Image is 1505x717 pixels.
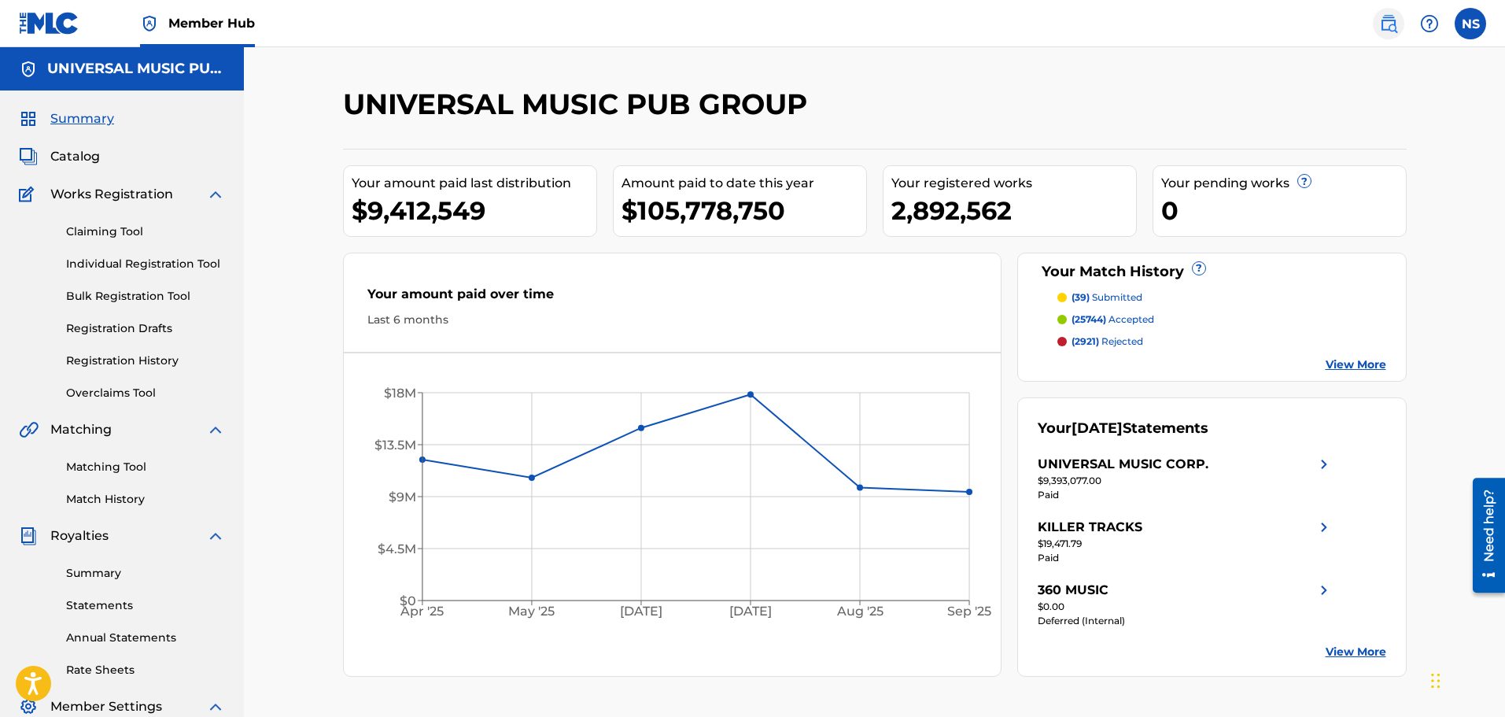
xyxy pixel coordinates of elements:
[50,420,112,439] span: Matching
[947,604,991,619] tspan: Sep '25
[1193,262,1205,275] span: ?
[343,87,815,122] h2: UNIVERSAL MUSIC PUB GROUP
[1161,193,1406,228] div: 0
[66,491,225,508] a: Match History
[508,604,555,619] tspan: May '25
[206,697,225,716] img: expand
[1038,418,1208,439] div: Your Statements
[729,604,772,619] tspan: [DATE]
[66,385,225,401] a: Overclaims Tool
[206,185,225,204] img: expand
[1038,488,1333,502] div: Paid
[1038,581,1108,600] div: 360 MUSIC
[50,185,173,204] span: Works Registration
[891,174,1136,193] div: Your registered works
[352,193,596,228] div: $9,412,549
[1461,471,1505,598] iframe: Resource Center
[389,490,416,504] tspan: $9M
[1315,518,1333,537] img: right chevron icon
[1038,518,1142,537] div: KILLER TRACKS
[1038,455,1333,502] a: UNIVERSAL MUSIC CORP.right chevron icon$9,393,077.00Paid
[1038,474,1333,488] div: $9,393,077.00
[367,285,978,312] div: Your amount paid over time
[374,438,416,453] tspan: $13.5M
[1038,455,1208,474] div: UNIVERSAL MUSIC CORP.
[384,386,416,401] tspan: $18M
[1373,8,1404,39] a: Public Search
[1038,614,1333,628] div: Deferred (Internal)
[1057,290,1386,305] a: (39) submitted
[50,109,114,128] span: Summary
[1038,581,1333,628] a: 360 MUSICright chevron icon$0.00Deferred (Internal)
[1315,455,1333,474] img: right chevron icon
[66,597,225,614] a: Statements
[1057,334,1386,349] a: (2921) rejected
[620,604,662,619] tspan: [DATE]
[19,109,114,128] a: SummarySummary
[19,60,38,79] img: Accounts
[1161,174,1406,193] div: Your pending works
[19,697,38,716] img: Member Settings
[66,256,225,272] a: Individual Registration Tool
[1072,312,1154,327] p: accepted
[1072,291,1090,303] span: (39)
[66,565,225,582] a: Summary
[206,527,225,545] img: expand
[50,527,109,545] span: Royalties
[19,147,100,166] a: CatalogCatalog
[836,604,883,619] tspan: Aug '25
[66,662,225,678] a: Rate Sheets
[622,193,866,228] div: $105,778,750
[1298,175,1311,187] span: ?
[367,312,978,328] div: Last 6 months
[50,697,162,716] span: Member Settings
[1038,600,1333,614] div: $0.00
[19,185,39,204] img: Works Registration
[140,14,159,33] img: Top Rightsholder
[19,527,38,545] img: Royalties
[400,604,444,619] tspan: Apr '25
[66,224,225,240] a: Claiming Tool
[1057,312,1386,327] a: (25744) accepted
[352,174,596,193] div: Your amount paid last distribution
[1072,334,1143,349] p: rejected
[66,353,225,369] a: Registration History
[1414,8,1445,39] div: Help
[1326,644,1386,660] a: View More
[1072,419,1123,437] span: [DATE]
[66,459,225,475] a: Matching Tool
[622,174,866,193] div: Amount paid to date this year
[66,630,225,646] a: Annual Statements
[1072,313,1106,325] span: (25744)
[1038,537,1333,551] div: $19,471.79
[891,193,1136,228] div: 2,892,562
[1072,290,1142,305] p: submitted
[19,420,39,439] img: Matching
[168,14,255,32] span: Member Hub
[1315,581,1333,600] img: right chevron icon
[50,147,100,166] span: Catalog
[400,593,416,608] tspan: $0
[1420,14,1439,33] img: help
[1038,518,1333,565] a: KILLER TRACKSright chevron icon$19,471.79Paid
[19,12,79,35] img: MLC Logo
[378,541,416,556] tspan: $4.5M
[66,320,225,337] a: Registration Drafts
[1379,14,1398,33] img: search
[1455,8,1486,39] div: User Menu
[19,109,38,128] img: Summary
[1072,335,1099,347] span: (2921)
[1038,551,1333,565] div: Paid
[206,420,225,439] img: expand
[47,60,225,78] h5: UNIVERSAL MUSIC PUB GROUP
[66,288,225,305] a: Bulk Registration Tool
[19,147,38,166] img: Catalog
[1426,641,1505,717] iframe: Chat Widget
[1038,261,1386,283] div: Your Match History
[1431,657,1440,704] div: Drag
[1326,357,1386,373] a: View More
